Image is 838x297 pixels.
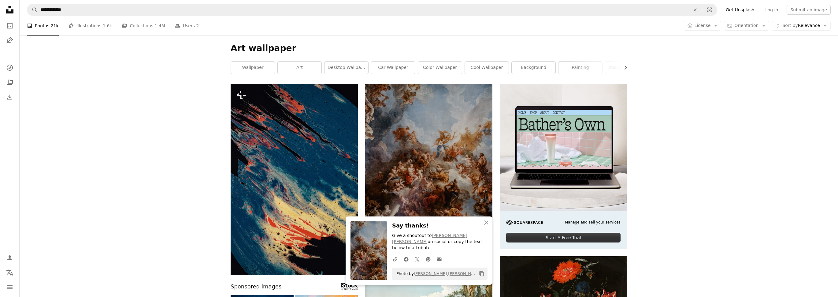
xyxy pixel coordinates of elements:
[401,253,412,265] a: Share on Facebook
[27,4,38,16] button: Search Unsplash
[734,23,758,28] span: Orientation
[4,252,16,264] a: Log in / Sign up
[688,4,702,16] button: Clear
[684,21,721,31] button: License
[324,62,368,74] a: desktop wallpaper
[365,84,492,243] img: a painting on the ceiling of a building
[722,5,762,15] a: Get Unsplash+
[27,4,717,16] form: Find visuals sitewide
[782,23,798,28] span: Sort by
[414,271,481,276] a: [PERSON_NAME] [PERSON_NAME]
[69,16,112,36] a: Illustrations 1.6k
[500,84,627,249] a: Manage and sell your servicesStart A Free Trial
[724,21,769,31] button: Orientation
[231,282,281,291] span: Sponsored images
[4,91,16,103] a: Download History
[412,253,423,265] a: Share on Twitter
[392,233,467,244] a: [PERSON_NAME] [PERSON_NAME]
[418,62,462,74] a: color wallpaper
[231,176,358,182] a: a close up of a blue, yellow and red substance
[196,22,199,29] span: 2
[476,269,487,279] button: Copy to clipboard
[122,16,165,36] a: Collections 1.4M
[231,62,275,74] a: wallpaper
[392,233,488,251] p: Give a shoutout to on social or copy the text below to attribute.
[4,34,16,47] a: Illustrations
[762,5,782,15] a: Log in
[695,23,711,28] span: License
[787,5,831,15] button: Submit an image
[702,4,717,16] button: Visual search
[4,76,16,88] a: Collections
[558,62,602,74] a: painting
[4,266,16,279] button: Language
[772,21,831,31] button: Sort byRelevance
[782,23,820,29] span: Relevance
[4,281,16,293] button: Menu
[365,160,492,166] a: a painting on the ceiling of a building
[278,62,321,74] a: art
[371,62,415,74] a: car wallpaper
[231,84,358,275] img: a close up of a blue, yellow and red substance
[512,62,555,74] a: background
[4,20,16,32] a: Photos
[175,16,199,36] a: Users 2
[423,253,434,265] a: Share on Pinterest
[154,22,165,29] span: 1.4M
[605,62,649,74] a: android wallpaper
[565,220,621,225] span: Manage and sell your services
[465,62,509,74] a: cool wallpaper
[231,43,627,54] h1: Art wallpaper
[392,221,488,230] h3: Say thanks!
[506,220,543,225] img: file-1705255347840-230a6ab5bca9image
[506,233,621,242] div: Start A Free Trial
[103,22,112,29] span: 1.6k
[393,269,476,279] span: Photo by on
[500,84,627,211] img: file-1707883121023-8e3502977149image
[4,62,16,74] a: Explore
[434,253,445,265] a: Share over email
[620,62,627,74] button: scroll list to the right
